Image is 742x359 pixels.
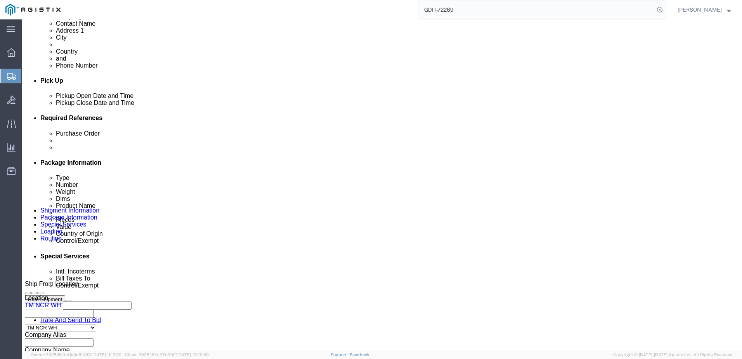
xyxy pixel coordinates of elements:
button: [PERSON_NAME] [677,5,731,14]
span: Dylan Jewell [678,5,722,14]
iframe: FS Legacy Container [22,19,742,351]
a: Support [331,352,350,357]
span: Copyright © [DATE]-[DATE] Agistix Inc., All Rights Reserved [613,352,733,358]
a: Feedback [350,352,369,357]
span: [DATE] 10:20:09 [177,352,209,357]
span: Server: 2025.18.0-d1e9a510831 [31,352,121,357]
span: [DATE] 11:12:30 [92,352,121,357]
input: Search for shipment number, reference number [418,0,654,19]
span: Client: 2025.18.0-27d3021 [125,352,209,357]
img: logo [5,4,61,16]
